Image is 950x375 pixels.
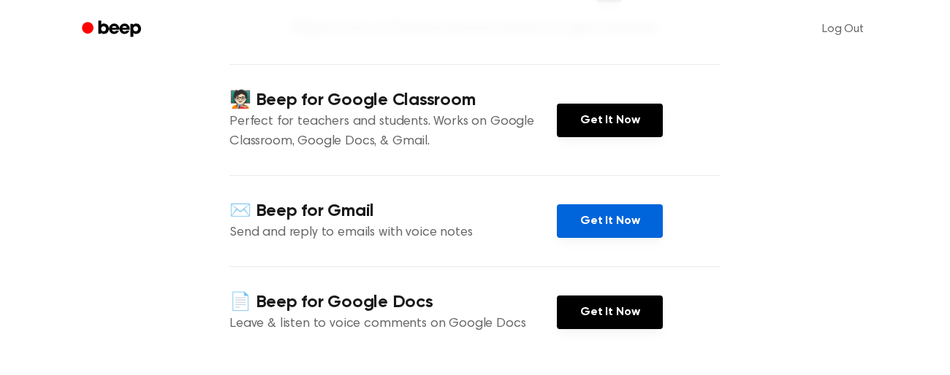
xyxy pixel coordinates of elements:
a: Log Out [807,12,878,47]
h4: 📄 Beep for Google Docs [229,290,557,314]
p: Perfect for teachers and students. Works on Google Classroom, Google Docs, & Gmail. [229,112,557,152]
a: Get It Now [557,295,663,329]
a: Get It Now [557,204,663,238]
a: Get It Now [557,104,663,137]
p: Send and reply to emails with voice notes [229,223,557,243]
p: Leave & listen to voice comments on Google Docs [229,314,557,334]
h4: 🧑🏻‍🏫 Beep for Google Classroom [229,88,557,112]
h4: ✉️ Beep for Gmail [229,199,557,223]
a: Beep [72,15,154,44]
